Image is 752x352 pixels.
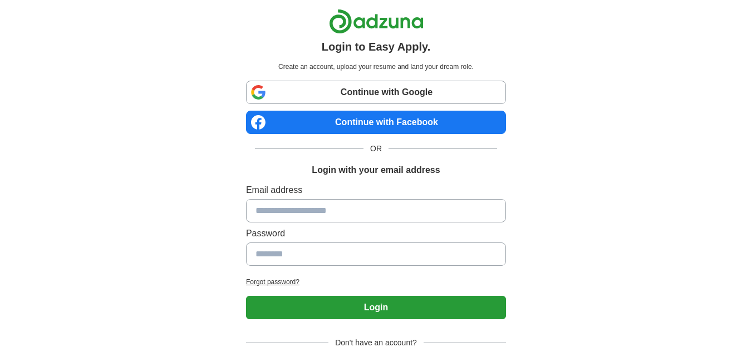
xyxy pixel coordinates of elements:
[363,143,389,155] span: OR
[246,296,506,319] button: Login
[248,62,504,72] p: Create an account, upload your resume and land your dream role.
[322,38,431,55] h1: Login to Easy Apply.
[328,337,424,349] span: Don't have an account?
[246,227,506,240] label: Password
[246,81,506,104] a: Continue with Google
[246,111,506,134] a: Continue with Facebook
[246,184,506,197] label: Email address
[312,163,440,177] h1: Login with your email address
[329,9,424,34] img: Adzuna logo
[246,277,506,287] a: Forgot password?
